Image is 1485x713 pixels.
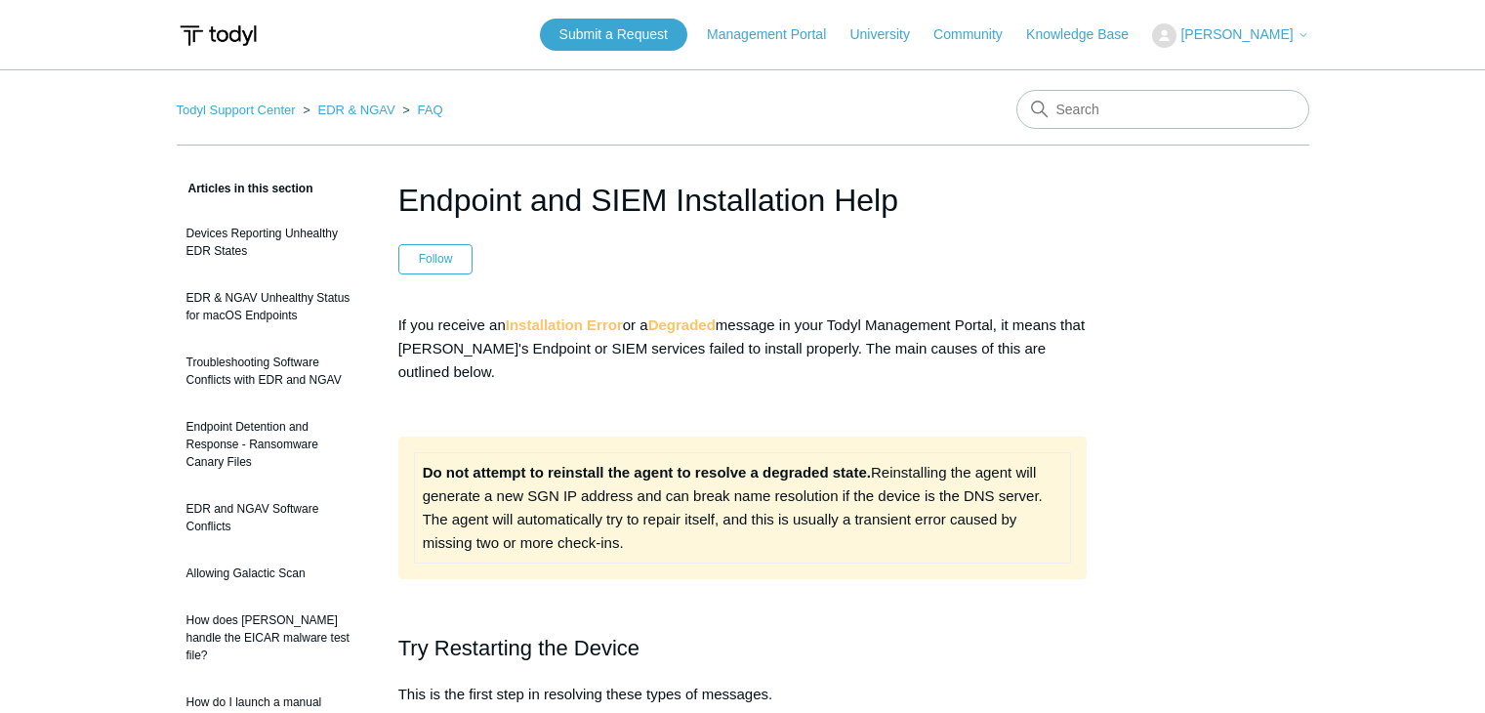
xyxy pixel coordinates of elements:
[540,19,687,51] a: Submit a Request
[177,182,313,195] span: Articles in this section
[177,103,296,117] a: Todyl Support Center
[849,24,928,45] a: University
[177,18,260,54] img: Todyl Support Center Help Center home page
[414,452,1071,563] td: Reinstalling the agent will generate a new SGN IP address and can break name resolution if the de...
[398,177,1088,224] h1: Endpoint and SIEM Installation Help
[398,244,474,273] button: Follow Article
[707,24,846,45] a: Management Portal
[418,103,443,117] a: FAQ
[1152,23,1308,48] button: [PERSON_NAME]
[177,103,300,117] li: Todyl Support Center
[423,464,871,481] strong: Do not attempt to reinstall the agent to resolve a degraded state.
[317,103,394,117] a: EDR & NGAV
[933,24,1022,45] a: Community
[177,344,369,398] a: Troubleshooting Software Conflicts with EDR and NGAV
[177,215,369,270] a: Devices Reporting Unhealthy EDR States
[506,316,623,333] strong: Installation Error
[398,103,442,117] li: FAQ
[299,103,398,117] li: EDR & NGAV
[1180,26,1293,42] span: [PERSON_NAME]
[177,555,369,592] a: Allowing Galactic Scan
[398,631,1088,665] h2: Try Restarting the Device
[1016,90,1309,129] input: Search
[177,490,369,545] a: EDR and NGAV Software Conflicts
[177,408,369,481] a: Endpoint Detention and Response - Ransomware Canary Files
[177,279,369,334] a: EDR & NGAV Unhealthy Status for macOS Endpoints
[648,316,716,333] strong: Degraded
[398,314,1088,384] p: If you receive an or a message in your Todyl Management Portal, it means that [PERSON_NAME]'s End...
[177,602,369,674] a: How does [PERSON_NAME] handle the EICAR malware test file?
[1026,24,1148,45] a: Knowledge Base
